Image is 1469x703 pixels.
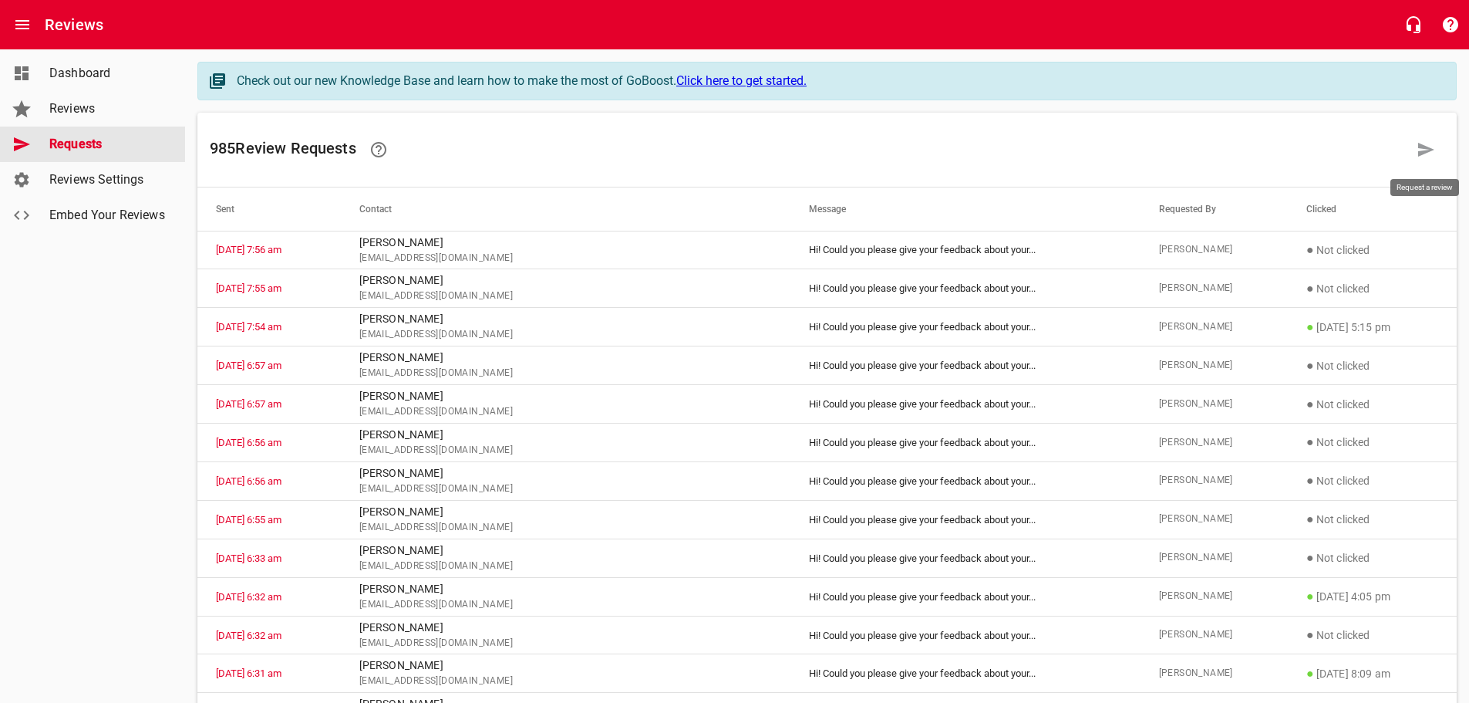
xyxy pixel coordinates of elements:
[1306,242,1314,257] span: ●
[49,135,167,154] span: Requests
[359,559,772,574] span: [EMAIL_ADDRESS][DOMAIN_NAME]
[210,131,1407,168] h6: 985 Review Request s
[49,171,167,189] span: Reviews Settings
[790,654,1140,693] td: Hi! Could you please give your feedback about your ...
[790,461,1140,500] td: Hi! Could you please give your feedback about your ...
[216,437,281,448] a: [DATE] 6:56 am
[237,72,1440,90] div: Check out our new Knowledge Base and learn how to make the most of GoBoost.
[1306,512,1314,526] span: ●
[216,591,281,603] a: [DATE] 6:32 am
[1306,357,1438,375] p: Not clicked
[1159,435,1269,451] span: [PERSON_NAME]
[1159,397,1269,412] span: [PERSON_NAME]
[1159,589,1269,604] span: [PERSON_NAME]
[790,269,1140,308] td: Hi! Could you please give your feedback about your ...
[676,73,807,88] a: Click here to get started.
[1159,666,1269,681] span: [PERSON_NAME]
[359,289,772,304] span: [EMAIL_ADDRESS][DOMAIN_NAME]
[1306,395,1438,414] p: Not clicked
[790,577,1140,616] td: Hi! Could you please give your feedback about your ...
[359,482,772,497] span: [EMAIL_ADDRESS][DOMAIN_NAME]
[790,231,1140,269] td: Hi! Could you please give your feedback about your ...
[1306,587,1438,606] p: [DATE] 4:05 pm
[359,311,772,327] p: [PERSON_NAME]
[1306,550,1314,565] span: ●
[1395,6,1432,43] button: Live Chat
[1306,281,1314,296] span: ●
[790,188,1140,231] th: Message
[1159,281,1269,296] span: [PERSON_NAME]
[1159,627,1269,643] span: [PERSON_NAME]
[359,443,772,458] span: [EMAIL_ADDRESS][DOMAIN_NAME]
[1432,6,1469,43] button: Support Portal
[1306,358,1314,373] span: ●
[1159,358,1269,373] span: [PERSON_NAME]
[216,282,281,294] a: [DATE] 7:55 am
[359,620,772,636] p: [PERSON_NAME]
[359,581,772,597] p: [PERSON_NAME]
[359,674,772,689] span: [EMAIL_ADDRESS][DOMAIN_NAME]
[359,388,772,404] p: [PERSON_NAME]
[1306,627,1314,642] span: ●
[359,366,772,381] span: [EMAIL_ADDRESS][DOMAIN_NAME]
[1306,397,1314,411] span: ●
[216,553,281,564] a: [DATE] 6:33 am
[1306,549,1438,567] p: Not clicked
[216,475,281,487] a: [DATE] 6:56 am
[1306,471,1438,490] p: Not clicked
[790,539,1140,577] td: Hi! Could you please give your feedback about your ...
[1306,666,1314,681] span: ●
[1159,512,1269,527] span: [PERSON_NAME]
[359,542,772,559] p: [PERSON_NAME]
[1306,473,1314,488] span: ●
[216,321,281,333] a: [DATE] 7:54 am
[1306,241,1438,259] p: Not clicked
[790,616,1140,654] td: Hi! Could you please give your feedback about your ...
[341,188,790,231] th: Contact
[1159,242,1269,258] span: [PERSON_NAME]
[1159,473,1269,488] span: [PERSON_NAME]
[790,500,1140,539] td: Hi! Could you please give your feedback about your ...
[359,251,772,266] span: [EMAIL_ADDRESS][DOMAIN_NAME]
[359,235,772,251] p: [PERSON_NAME]
[216,398,281,410] a: [DATE] 6:57 am
[359,350,772,366] p: [PERSON_NAME]
[359,404,772,420] span: [EMAIL_ADDRESS][DOMAIN_NAME]
[49,64,167,83] span: Dashboard
[359,504,772,520] p: [PERSON_NAME]
[359,427,772,443] p: [PERSON_NAME]
[359,520,772,536] span: [EMAIL_ADDRESS][DOMAIN_NAME]
[1306,433,1438,451] p: Not clicked
[359,272,772,289] p: [PERSON_NAME]
[49,100,167,118] span: Reviews
[790,308,1140,346] td: Hi! Could you please give your feedback about your ...
[49,206,167,225] span: Embed Your Reviews
[359,465,772,482] p: [PERSON_NAME]
[216,630,281,641] a: [DATE] 6:32 am
[1306,434,1314,449] span: ●
[216,514,281,526] a: [DATE] 6:55 am
[216,244,281,255] a: [DATE] 7:56 am
[1306,626,1438,644] p: Not clicked
[790,346,1140,385] td: Hi! Could you please give your feedback about your ...
[1306,319,1314,334] span: ●
[1306,664,1438,683] p: [DATE] 8:09 am
[45,12,103,37] h6: Reviews
[197,188,341,231] th: Sent
[1159,550,1269,566] span: [PERSON_NAME]
[359,636,772,651] span: [EMAIL_ADDRESS][DOMAIN_NAME]
[1140,188,1288,231] th: Requested By
[216,360,281,371] a: [DATE] 6:57 am
[359,597,772,613] span: [EMAIL_ADDRESS][DOMAIN_NAME]
[790,385,1140,424] td: Hi! Could you please give your feedback about your ...
[1306,510,1438,529] p: Not clicked
[1159,319,1269,335] span: [PERSON_NAME]
[790,424,1140,462] td: Hi! Could you please give your feedback about your ...
[1306,318,1438,336] p: [DATE] 5:15 pm
[216,668,281,679] a: [DATE] 6:31 am
[359,657,772,674] p: [PERSON_NAME]
[360,131,397,168] a: Learn how requesting reviews can improve your online presence
[359,327,772,343] span: [EMAIL_ADDRESS][DOMAIN_NAME]
[1306,589,1314,603] span: ●
[1306,279,1438,298] p: Not clicked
